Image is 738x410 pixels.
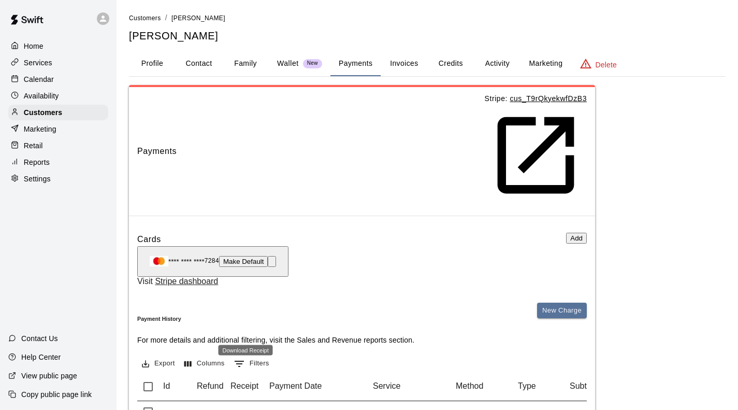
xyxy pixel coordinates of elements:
button: Contact [176,51,222,76]
div: Subtotal [570,372,621,401]
p: Stripe: [485,93,587,209]
span: New [303,60,322,67]
div: basic tabs example [129,51,726,76]
p: Contact Us [21,333,58,344]
p: View public page [21,371,77,381]
p: Wallet [277,58,299,69]
span: Customers [129,15,161,22]
p: Settings [24,174,51,184]
p: Copy public page link [21,389,92,400]
a: Retail [8,138,108,153]
h5: [PERSON_NAME] [129,29,726,43]
a: Customers [129,13,161,22]
div: Receipt [230,372,269,401]
span: Payments [137,145,485,158]
div: Service [373,372,456,401]
li: / [165,12,167,23]
button: Credits [427,51,474,76]
a: Stripe dashboard [155,277,218,286]
p: Calendar [24,74,54,84]
div: Id [163,372,197,401]
nav: breadcrumb [129,12,726,24]
h6: Payment History [137,316,414,322]
button: Activity [474,51,520,76]
button: Make Default [219,256,268,267]
button: Remove [268,256,276,267]
span: 7284 [205,256,219,266]
img: Credit card brand logo [150,256,168,266]
a: Settings [8,171,108,187]
div: Type [518,372,570,401]
p: Delete [596,60,617,70]
a: Sales and Revenue reports [297,336,386,344]
a: Services [8,55,108,70]
div: Payment Date [269,372,373,401]
div: Refund [197,372,230,401]
button: Export [139,356,178,372]
p: Marketing [24,124,56,134]
a: cus_T9rQkyekwfDzB3 [485,94,587,208]
a: Availability [8,88,108,104]
button: Family [222,51,269,76]
p: For more details and additional filtering, visit the section. [137,335,414,345]
button: Add [566,233,587,244]
button: Invoices [381,51,427,76]
button: Profile [129,51,176,76]
p: Services [24,58,52,68]
div: Method [456,372,518,401]
a: Calendar [8,72,108,87]
p: Customers [24,107,62,118]
button: Show filters [231,356,272,372]
span: Visit [137,277,218,286]
span: Make Default [223,258,264,265]
div: Download Receipt [219,345,273,356]
a: Reports [8,154,108,170]
p: Reports [24,157,50,167]
h6: Cards [137,233,161,246]
p: Availability [24,91,59,101]
p: Help Center [21,352,61,362]
a: Home [8,38,108,54]
a: Marketing [8,121,108,137]
p: Home [24,41,44,51]
a: Customers [8,105,108,120]
button: Payments [330,51,381,76]
button: New Charge [537,303,587,319]
button: Marketing [520,51,571,76]
button: Select columns [182,356,227,372]
p: Retail [24,140,43,151]
span: [PERSON_NAME] [171,15,225,22]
